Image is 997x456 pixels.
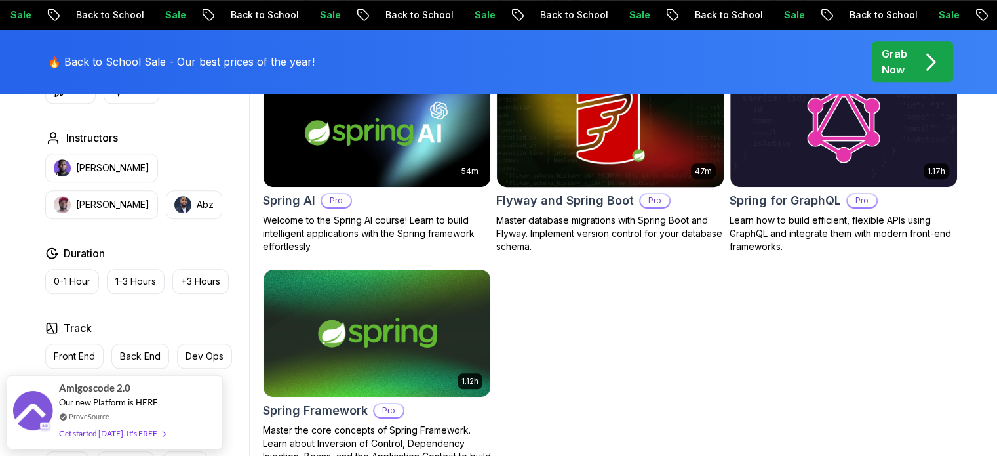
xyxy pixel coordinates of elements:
[186,350,224,363] p: Dev Ops
[263,60,491,254] a: Spring AI card54mSpring AIProWelcome to the Spring AI course! Learn to build intelligent applicat...
[76,161,149,175] p: [PERSON_NAME]
[181,275,220,288] p: +3 Hours
[928,9,970,22] p: Sale
[375,9,464,22] p: Back to School
[773,9,815,22] p: Sale
[177,344,232,369] button: Dev Ops
[66,130,118,146] h2: Instructors
[174,196,191,213] img: instructor img
[464,9,506,22] p: Sale
[54,275,90,288] p: 0-1 Hour
[461,376,479,386] p: 1.12h
[172,269,229,294] button: +3 Hours
[491,57,729,190] img: Flyway and Spring Boot card
[66,9,155,22] p: Back to School
[882,46,907,77] p: Grab Now
[76,198,149,211] p: [PERSON_NAME]
[45,190,158,219] button: instructor img[PERSON_NAME]
[59,381,130,396] span: Amigoscode 2.0
[461,166,479,176] p: 54m
[264,270,490,397] img: Spring Framework card
[64,320,92,336] h2: Track
[197,198,214,211] p: Abz
[263,192,315,210] h2: Spring AI
[115,275,156,288] p: 1-3 Hours
[45,269,99,294] button: 0-1 Hour
[107,269,165,294] button: 1-3 Hours
[59,426,165,441] div: Get started [DATE]. It's FREE
[13,391,52,434] img: provesource social proof notification image
[54,196,71,213] img: instructor img
[120,350,161,363] p: Back End
[695,166,712,176] p: 47m
[54,159,71,176] img: instructor img
[640,194,669,207] p: Pro
[530,9,619,22] p: Back to School
[45,344,104,369] button: Front End
[54,350,95,363] p: Front End
[374,404,403,417] p: Pro
[848,194,876,207] p: Pro
[730,60,957,188] img: Spring for GraphQL card
[496,60,724,254] a: Flyway and Spring Boot card47mFlyway and Spring BootProMaster database migrations with Spring Boo...
[684,9,773,22] p: Back to School
[48,54,315,70] p: 🔥 Back to School Sale - Our best prices of the year!
[730,214,958,253] p: Learn how to build efficient, flexible APIs using GraphQL and integrate them with modern front-en...
[111,344,169,369] button: Back End
[309,9,351,22] p: Sale
[496,192,634,210] h2: Flyway and Spring Boot
[263,402,368,420] h2: Spring Framework
[839,9,928,22] p: Back to School
[166,190,222,219] button: instructor imgAbz
[220,9,309,22] p: Back to School
[496,214,724,253] p: Master database migrations with Spring Boot and Flyway. Implement version control for your databa...
[264,60,490,188] img: Spring AI card
[928,166,945,176] p: 1.17h
[730,60,958,254] a: Spring for GraphQL card1.17hSpring for GraphQLProLearn how to build efficient, flexible APIs usin...
[155,9,197,22] p: Sale
[64,245,105,261] h2: Duration
[69,411,109,422] a: ProveSource
[322,194,351,207] p: Pro
[619,9,661,22] p: Sale
[730,192,841,210] h2: Spring for GraphQL
[59,397,158,407] span: Our new Platform is HERE
[263,214,491,253] p: Welcome to the Spring AI course! Learn to build intelligent applications with the Spring framewor...
[45,154,158,182] button: instructor img[PERSON_NAME]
